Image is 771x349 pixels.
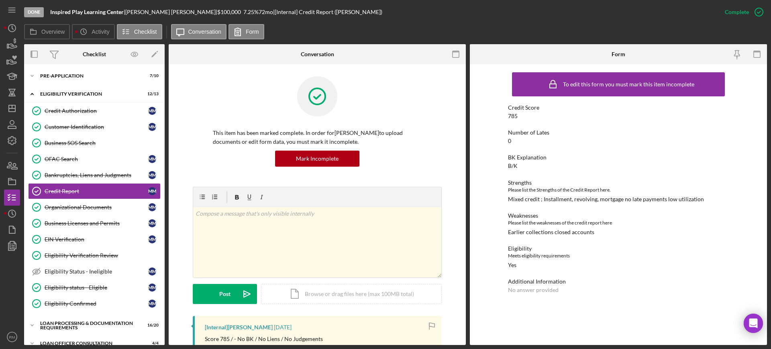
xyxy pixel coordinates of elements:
[148,235,156,243] div: M M
[148,219,156,227] div: M M
[144,73,159,78] div: 7 / 10
[28,135,161,151] a: Business SOS Search
[259,9,273,15] div: 72 mo
[193,284,257,304] button: Post
[508,287,559,293] div: No answer provided
[40,92,139,96] div: Eligibility Verification
[243,9,259,15] div: 7.25 %
[28,119,161,135] a: Customer IdentificationMM
[148,267,156,276] div: M M
[612,51,625,57] div: Form
[28,199,161,215] a: Organizational DocumentsMM
[188,29,222,35] label: Conversation
[45,236,148,243] div: EIN Verification
[205,324,273,331] div: [Internal] [PERSON_NAME]
[40,321,139,330] div: Loan Processing & Documentation Requirements
[45,188,148,194] div: Credit Report
[28,183,161,199] a: Credit ReportMM
[134,29,157,35] label: Checklist
[301,51,334,57] div: Conversation
[28,151,161,167] a: OFAC SearchMM
[45,300,148,307] div: Eligibility Confirmed
[508,229,594,235] div: Earlier collections closed accounts
[40,341,139,346] div: Loan Officer Consultation
[45,252,160,259] div: Eligibility Verification Review
[217,9,243,15] div: $100,000
[28,167,161,183] a: Bankruptcies, Liens and JudgmentsMM
[508,278,729,285] div: Additional Information
[125,9,217,15] div: [PERSON_NAME] [PERSON_NAME] |
[41,29,65,35] label: Overview
[246,29,259,35] label: Form
[144,341,159,346] div: 4 / 4
[45,172,148,178] div: Bankruptcies, Liens and Judgments
[508,138,511,144] div: 0
[50,8,124,15] b: Inspired Play Learning Center
[275,151,359,167] button: Mark Incomplete
[148,171,156,179] div: M M
[28,263,161,280] a: Eligibility Status - IneligibleMM
[92,29,109,35] label: Activity
[148,284,156,292] div: M M
[744,314,763,333] div: Open Intercom Messenger
[45,108,148,114] div: Credit Authorization
[508,154,729,161] div: BK Explanation
[24,7,44,17] div: Done
[28,103,161,119] a: Credit AuthorizationMM
[508,245,729,252] div: Eligibility
[45,124,148,130] div: Customer Identification
[148,155,156,163] div: M M
[24,24,70,39] button: Overview
[508,129,729,136] div: Number of Lates
[296,151,339,167] div: Mark Incomplete
[4,329,20,345] button: RM
[45,140,160,146] div: Business SOS Search
[50,9,125,15] div: |
[148,300,156,308] div: M M
[717,4,767,20] button: Complete
[219,284,230,304] div: Post
[508,180,729,186] div: Strengths
[45,156,148,162] div: OFAC Search
[144,92,159,96] div: 12 / 13
[508,219,729,227] div: Please list the weaknesses of the credit report here
[40,73,139,78] div: Pre-Application
[83,51,106,57] div: Checklist
[45,284,148,291] div: Eligibility status - Eligible
[725,4,749,20] div: Complete
[213,129,422,147] p: This item has been marked complete. In order for [PERSON_NAME] to upload documents or edit form d...
[28,280,161,296] a: Eligibility status - EligibleMM
[508,212,729,219] div: Weaknesses
[274,324,292,331] time: 2025-06-04 20:15
[28,296,161,312] a: Eligibility ConfirmedMM
[171,24,227,39] button: Conversation
[508,196,704,202] div: Mixed credit ; Installment, revolving, mortgage no late payments low utilization
[117,24,162,39] button: Checklist
[508,113,518,119] div: 785
[148,107,156,115] div: M M
[508,163,518,169] div: B/K
[273,9,382,15] div: | [Internal] Credit Report ([PERSON_NAME])
[148,187,156,195] div: M M
[563,81,694,88] div: To edit this form you must mark this item incomplete
[508,186,729,194] div: Please list the Strengths of the Credit Report here.
[28,231,161,247] a: EIN VerificationMM
[28,247,161,263] a: Eligibility Verification Review
[45,268,148,275] div: Eligibility Status - Ineligible
[508,104,729,111] div: Credit Score
[508,262,516,268] div: Yes
[148,203,156,211] div: M M
[148,123,156,131] div: M M
[9,335,15,339] text: RM
[144,323,159,328] div: 16 / 20
[228,24,264,39] button: Form
[45,220,148,227] div: Business Licenses and Permits
[45,204,148,210] div: Organizational Documents
[508,252,729,260] div: Meets eligibility requirements
[28,215,161,231] a: Business Licenses and PermitsMM
[72,24,114,39] button: Activity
